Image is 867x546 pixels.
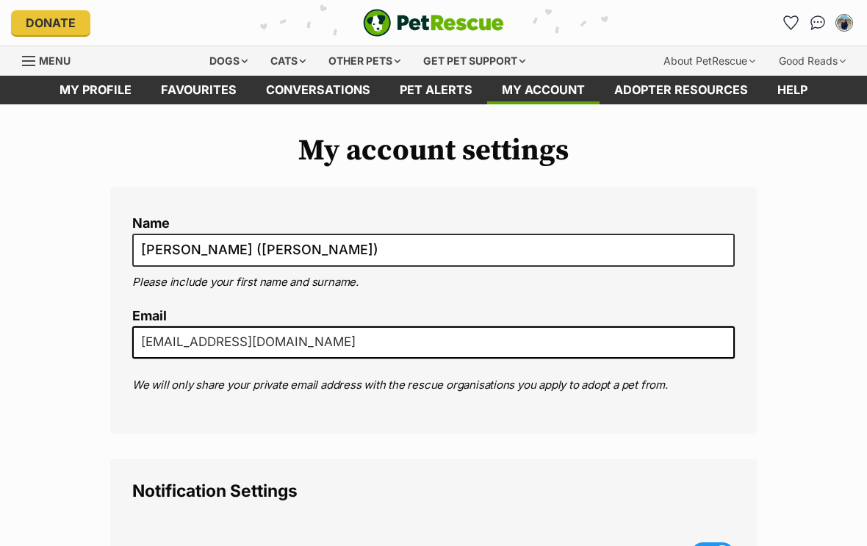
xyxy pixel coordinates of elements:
img: Michelle Jowitt (shelly) profile pic [837,15,852,30]
a: Adopter resources [600,76,763,104]
a: Menu [22,46,81,73]
a: PetRescue [363,9,504,37]
div: Dogs [199,46,258,76]
div: About PetRescue [653,46,766,76]
a: Favourites [146,76,251,104]
a: Help [763,76,822,104]
a: My account [487,76,600,104]
img: logo-e224e6f780fb5917bec1dbf3a21bbac754714ae5b6737aabdf751b685950b380.svg [363,9,504,37]
div: Other pets [318,46,411,76]
span: Menu [39,54,71,67]
label: Email [132,309,735,324]
a: Conversations [806,11,830,35]
a: My profile [45,76,146,104]
legend: Notification Settings [132,481,735,500]
a: Donate [11,10,90,35]
h1: My account settings [110,134,757,168]
label: Name [132,216,735,231]
button: My account [832,11,856,35]
p: We will only share your private email address with the rescue organisations you apply to adopt a ... [132,377,735,394]
a: Pet alerts [385,76,487,104]
div: Good Reads [769,46,856,76]
div: Cats [260,46,316,76]
img: chat-41dd97257d64d25036548639549fe6c8038ab92f7586957e7f3b1b290dea8141.svg [810,15,826,30]
p: Please include your first name and surname. [132,274,735,291]
ul: Account quick links [780,11,856,35]
a: conversations [251,76,385,104]
div: Get pet support [413,46,536,76]
a: Favourites [780,11,803,35]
